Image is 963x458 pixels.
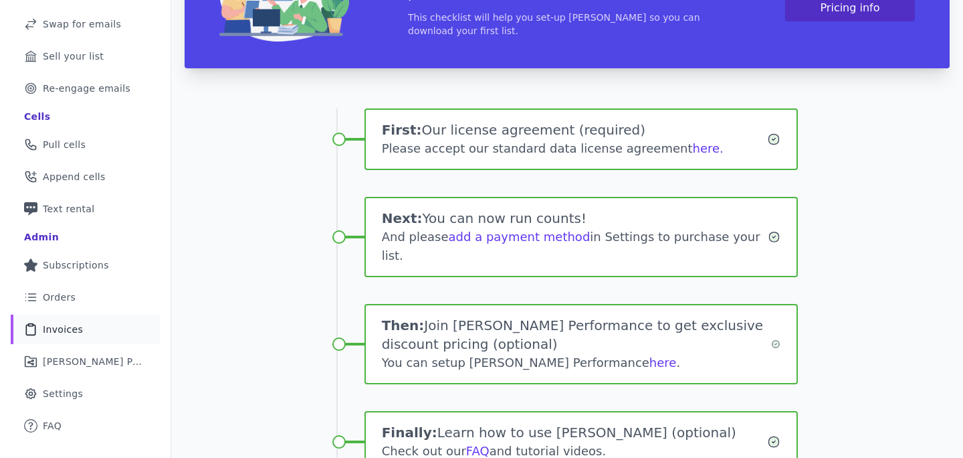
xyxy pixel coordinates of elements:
[408,11,726,37] p: This checklist will help you set-up [PERSON_NAME] so you can download your first list.
[11,250,160,280] a: Subscriptions
[43,138,86,151] span: Pull cells
[11,347,160,376] a: [PERSON_NAME] Performance
[43,17,121,31] span: Swap for emails
[382,209,768,228] h1: You can now run counts!
[449,230,591,244] a: add a payment method
[382,139,768,158] div: Please accept our standard data license agreement
[43,258,109,272] span: Subscriptions
[43,82,130,95] span: Re-engage emails
[11,9,160,39] a: Swap for emails
[11,379,160,408] a: Settings
[43,202,95,216] span: Text rental
[11,162,160,192] a: Append cells
[43,170,106,183] span: Append cells
[382,354,772,372] div: You can setup [PERSON_NAME] Performance .
[382,316,772,354] h1: Join [PERSON_NAME] Performance to get exclusive discount pricing (optional)
[382,122,422,138] span: First:
[11,315,160,344] a: Invoices
[382,317,425,333] span: Then:
[24,230,59,244] div: Admin
[466,444,490,458] a: FAQ
[43,291,76,304] span: Orders
[43,323,83,336] span: Invoices
[382,425,437,441] span: Finally:
[43,355,144,368] span: [PERSON_NAME] Performance
[24,110,50,123] div: Cells
[382,210,423,226] span: Next:
[11,42,160,71] a: Sell your list
[43,387,83,400] span: Settings
[11,74,160,103] a: Re-engage emails
[11,283,160,312] a: Orders
[382,423,768,442] h1: Learn how to use [PERSON_NAME] (optional)
[382,121,768,139] h1: Our license agreement (required)
[382,228,768,265] div: And please in Settings to purchase your list.
[11,411,160,441] a: FAQ
[11,194,160,224] a: Text rental
[11,130,160,159] a: Pull cells
[43,419,62,433] span: FAQ
[43,50,104,63] span: Sell your list
[649,356,677,370] a: here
